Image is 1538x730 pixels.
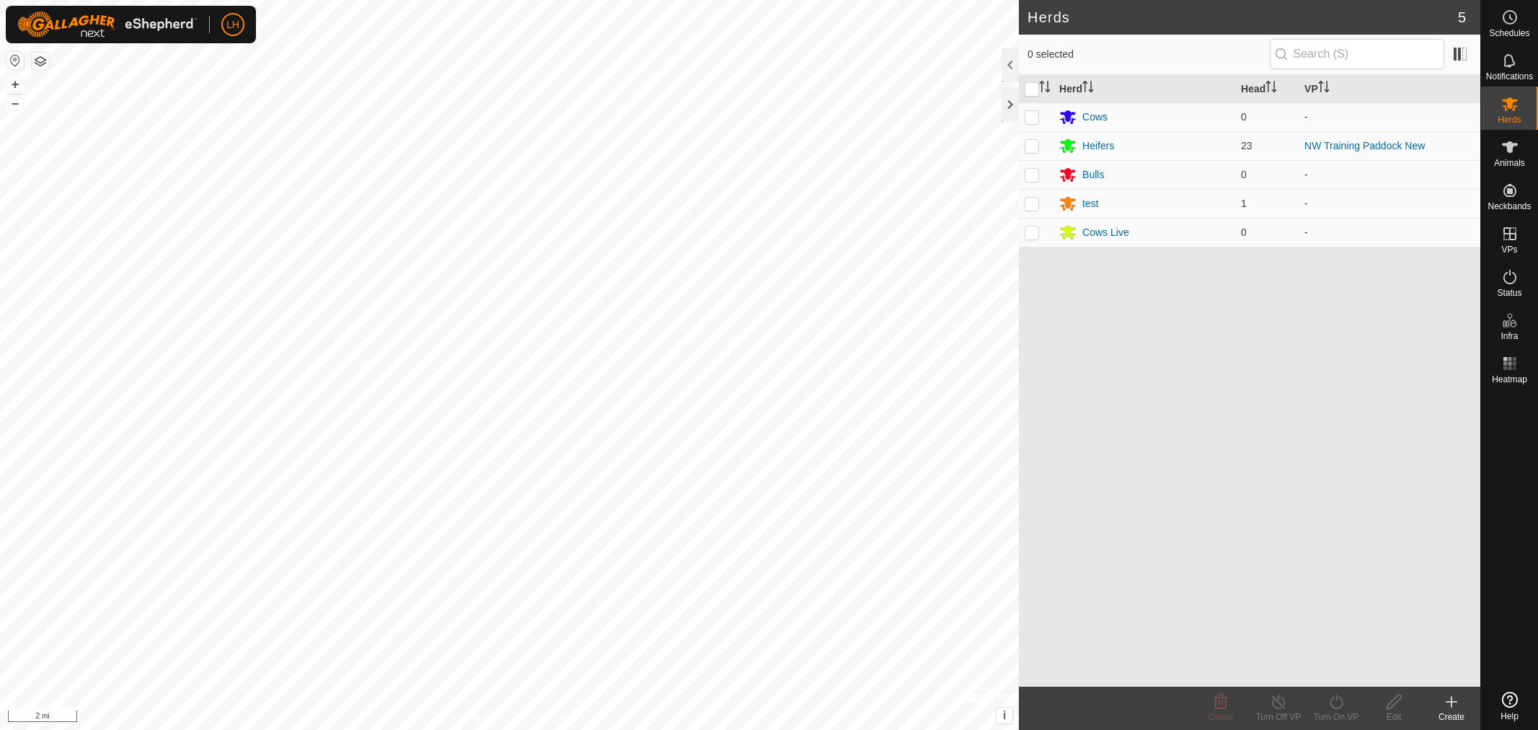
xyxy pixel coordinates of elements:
[32,53,49,70] button: Map Layers
[1299,102,1480,131] td: -
[1501,332,1518,340] span: Infra
[1489,29,1529,38] span: Schedules
[1494,159,1525,167] span: Animals
[453,711,507,724] a: Privacy Policy
[1082,138,1114,154] div: Heifers
[1501,712,1519,721] span: Help
[1082,83,1094,94] p-sorticon: Activate to sort
[1488,202,1531,211] span: Neckbands
[1486,72,1533,81] span: Notifications
[6,76,24,93] button: +
[1027,47,1270,62] span: 0 selected
[1299,189,1480,218] td: -
[1082,167,1104,182] div: Bulls
[226,17,239,32] span: LH
[1318,83,1330,94] p-sorticon: Activate to sort
[1053,75,1235,103] th: Herd
[1481,686,1538,726] a: Help
[1423,711,1480,724] div: Create
[1039,83,1051,94] p-sorticon: Activate to sort
[1299,75,1480,103] th: VP
[1307,711,1365,724] div: Turn On VP
[1241,227,1247,238] span: 0
[1497,289,1521,297] span: Status
[17,12,198,38] img: Gallagher Logo
[1299,218,1480,247] td: -
[1498,115,1521,124] span: Herds
[6,94,24,112] button: –
[1265,83,1277,94] p-sorticon: Activate to sort
[1270,39,1444,69] input: Search (S)
[1241,169,1247,180] span: 0
[1082,225,1129,240] div: Cows Live
[1082,110,1108,125] div: Cows
[1241,111,1247,123] span: 0
[1458,6,1466,28] span: 5
[1208,712,1234,722] span: Delete
[1501,245,1517,254] span: VPs
[1250,711,1307,724] div: Turn Off VP
[1304,140,1425,151] a: NW Training Paddock New
[6,52,24,69] button: Reset Map
[1235,75,1299,103] th: Head
[1299,160,1480,189] td: -
[996,708,1012,724] button: i
[1492,375,1527,384] span: Heatmap
[1003,709,1006,721] span: i
[1027,9,1458,26] h2: Herds
[523,711,566,724] a: Contact Us
[1241,198,1247,209] span: 1
[1365,711,1423,724] div: Edit
[1082,196,1099,211] div: test
[1241,140,1252,151] span: 23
